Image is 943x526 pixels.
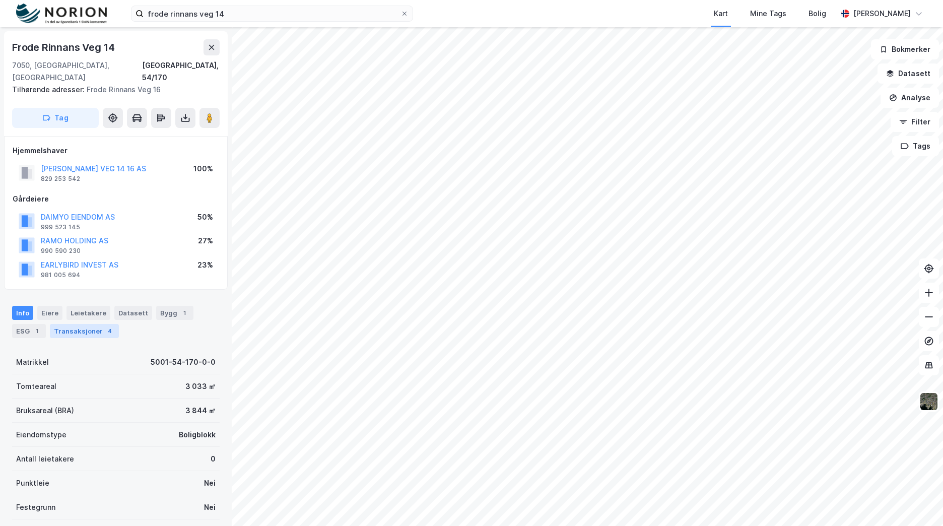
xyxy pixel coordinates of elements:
[105,326,115,336] div: 4
[12,84,212,96] div: Frode Rinnans Veg 16
[41,223,80,231] div: 999 523 145
[114,306,152,320] div: Datasett
[893,478,943,526] div: Kontrollprogram for chat
[16,453,74,465] div: Antall leietakere
[16,477,49,489] div: Punktleie
[66,306,110,320] div: Leietakere
[193,163,213,175] div: 100%
[853,8,911,20] div: [PERSON_NAME]
[16,501,55,513] div: Festegrunn
[750,8,786,20] div: Mine Tags
[16,405,74,417] div: Bruksareal (BRA)
[16,356,49,368] div: Matrikkel
[179,308,189,318] div: 1
[892,136,939,156] button: Tags
[12,39,117,55] div: Frode Rinnans Veg 14
[37,306,62,320] div: Eiere
[12,108,99,128] button: Tag
[12,59,142,84] div: 7050, [GEOGRAPHIC_DATA], [GEOGRAPHIC_DATA]
[881,88,939,108] button: Analyse
[50,324,119,338] div: Transaksjoner
[13,193,219,205] div: Gårdeiere
[211,453,216,465] div: 0
[919,392,938,411] img: 9k=
[185,405,216,417] div: 3 844 ㎡
[197,211,213,223] div: 50%
[809,8,826,20] div: Bolig
[12,306,33,320] div: Info
[151,356,216,368] div: 5001-54-170-0-0
[142,59,220,84] div: [GEOGRAPHIC_DATA], 54/170
[156,306,193,320] div: Bygg
[32,326,42,336] div: 1
[714,8,728,20] div: Kart
[12,85,87,94] span: Tilhørende adresser:
[871,39,939,59] button: Bokmerker
[198,235,213,247] div: 27%
[878,63,939,84] button: Datasett
[12,324,46,338] div: ESG
[16,429,66,441] div: Eiendomstype
[891,112,939,132] button: Filter
[16,4,107,24] img: norion-logo.80e7a08dc31c2e691866.png
[204,477,216,489] div: Nei
[179,429,216,441] div: Boligblokk
[41,175,80,183] div: 829 253 542
[893,478,943,526] iframe: Chat Widget
[204,501,216,513] div: Nei
[41,271,81,279] div: 981 005 694
[16,380,56,392] div: Tomteareal
[41,247,81,255] div: 990 590 230
[13,145,219,157] div: Hjemmelshaver
[197,259,213,271] div: 23%
[185,380,216,392] div: 3 033 ㎡
[144,6,400,21] input: Søk på adresse, matrikkel, gårdeiere, leietakere eller personer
